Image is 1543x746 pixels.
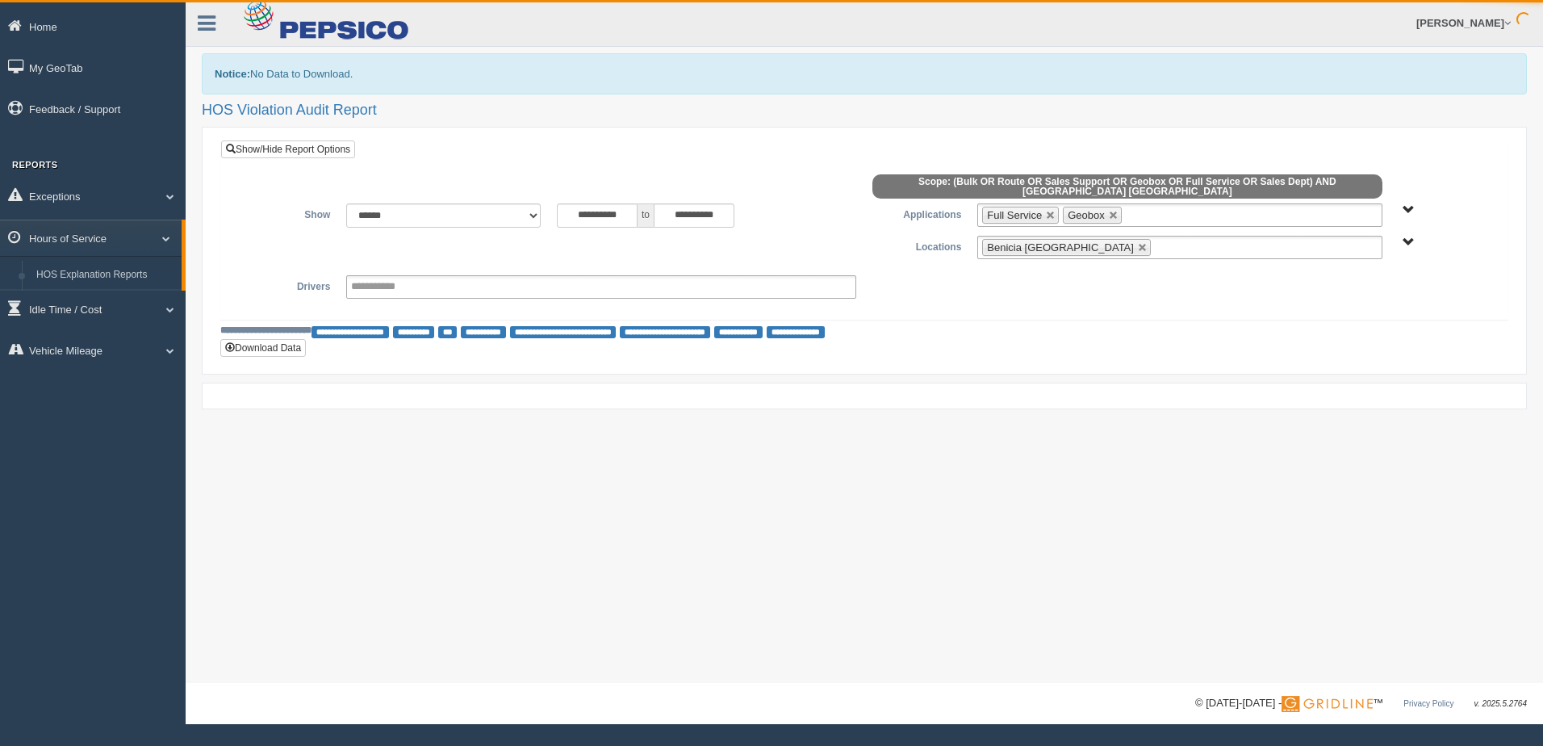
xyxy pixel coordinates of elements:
[29,289,182,318] a: HOS Violation Audit Reports
[1474,699,1527,708] span: v. 2025.5.2764
[202,53,1527,94] div: No Data to Download.
[638,203,654,228] span: to
[233,275,338,295] label: Drivers
[1403,699,1453,708] a: Privacy Policy
[987,209,1042,221] span: Full Service
[221,140,355,158] a: Show/Hide Report Options
[202,103,1527,119] h2: HOS Violation Audit Report
[872,174,1382,199] span: Scope: (Bulk OR Route OR Sales Support OR Geobox OR Full Service OR Sales Dept) AND [GEOGRAPHIC_D...
[1195,695,1527,712] div: © [DATE]-[DATE] - ™
[864,203,969,223] label: Applications
[864,236,969,255] label: Locations
[215,68,250,80] b: Notice:
[1282,696,1373,712] img: Gridline
[29,261,182,290] a: HOS Explanation Reports
[220,339,306,357] button: Download Data
[987,241,1134,254] span: Benicia [GEOGRAPHIC_DATA]
[233,203,338,223] label: Show
[1068,209,1105,221] span: Geobox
